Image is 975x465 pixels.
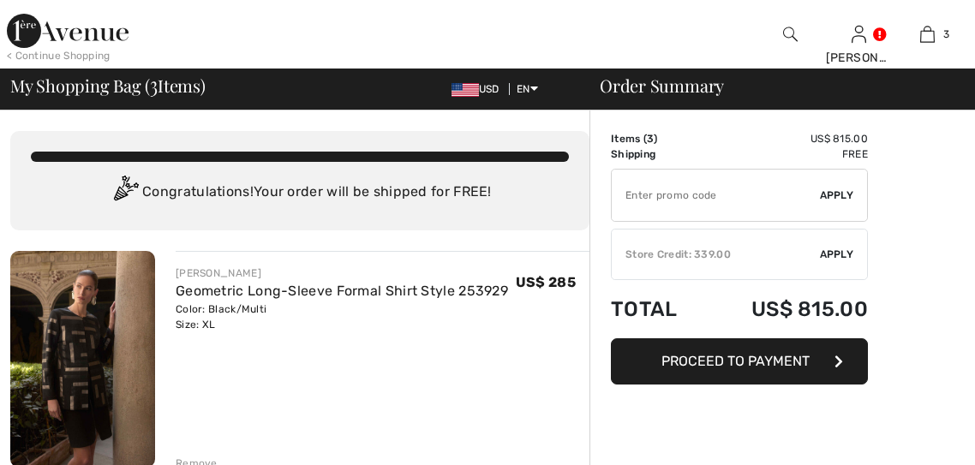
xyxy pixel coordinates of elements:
img: 1ère Avenue [7,14,129,48]
a: Sign In [852,26,866,42]
span: US$ 285 [516,274,576,290]
img: search the website [783,24,798,45]
a: 3 [894,24,960,45]
div: Order Summary [579,77,965,94]
div: [PERSON_NAME] [176,265,508,281]
td: US$ 815.00 [704,131,868,146]
span: 3 [150,73,158,95]
span: Proceed to Payment [661,353,810,369]
td: Total [611,280,704,338]
input: Promo code [612,170,820,221]
span: Apply [820,247,854,262]
td: Shipping [611,146,704,162]
img: US Dollar [452,83,479,97]
span: 3 [647,133,654,145]
img: My Info [852,24,866,45]
span: Apply [820,188,854,203]
button: Proceed to Payment [611,338,868,385]
div: Color: Black/Multi Size: XL [176,301,508,332]
img: My Bag [920,24,935,45]
div: Store Credit: 339.00 [612,247,820,262]
td: Free [704,146,868,162]
div: [PERSON_NAME] [826,49,893,67]
div: Congratulations! Your order will be shipped for FREE! [31,176,569,210]
td: US$ 815.00 [704,280,868,338]
div: < Continue Shopping [7,48,111,63]
a: Geometric Long-Sleeve Formal Shirt Style 253929 [176,283,508,299]
span: 3 [943,27,949,42]
td: Items ( ) [611,131,704,146]
span: USD [452,83,506,95]
img: Congratulation2.svg [108,176,142,210]
span: EN [517,83,538,95]
span: My Shopping Bag ( Items) [10,77,206,94]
